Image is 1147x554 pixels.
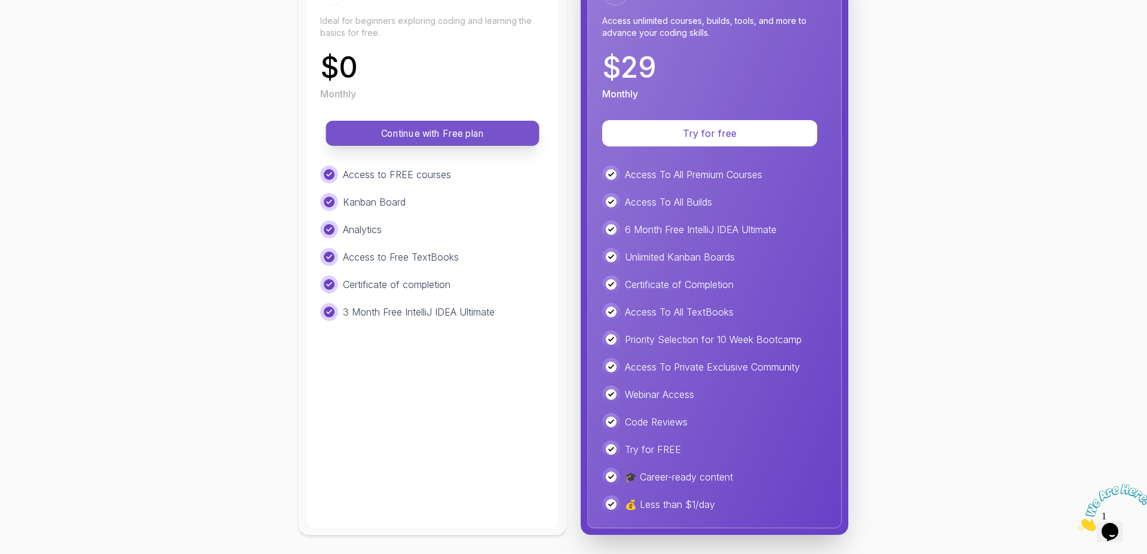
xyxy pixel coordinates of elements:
p: Access To All Builds [625,195,712,209]
p: Access To Private Exclusive Community [625,360,800,374]
p: Code Reviews [625,415,688,429]
p: 6 Month Free IntelliJ IDEA Ultimate [625,222,777,237]
p: Unlimited Kanban Boards [625,250,735,264]
span: 1 [5,5,10,15]
button: Continue with Free plan [326,121,539,146]
p: Try for FREE [625,442,681,457]
p: 3 Month Free IntelliJ IDEA Ultimate [343,305,495,319]
p: Monthly [602,87,638,101]
p: Access To All Premium Courses [625,167,762,182]
p: Webinar Access [625,387,694,402]
p: 🎓 Career-ready content [625,470,733,484]
p: Certificate of completion [343,277,450,292]
p: Ideal for beginners exploring coding and learning the basics for free. [320,15,545,39]
p: Access to FREE courses [343,167,451,182]
button: Try for free [602,120,817,146]
p: Access unlimited courses, builds, tools, and more to advance your coding skills. [602,15,827,39]
iframe: chat widget [1073,479,1147,536]
p: Analytics [343,222,382,237]
p: Access To All TextBooks [625,305,734,319]
p: Continue with Free plan [339,127,526,140]
p: $ 0 [320,53,358,82]
p: Kanban Board [343,195,406,209]
p: Priority Selection for 10 Week Bootcamp [625,332,802,347]
p: Certificate of Completion [625,277,734,292]
p: Access to Free TextBooks [343,250,459,264]
p: 💰 Less than $1/day [625,497,715,512]
p: Try for free [617,126,803,140]
p: $ 29 [602,53,657,82]
img: Chat attention grabber [5,5,79,52]
p: Monthly [320,87,356,101]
